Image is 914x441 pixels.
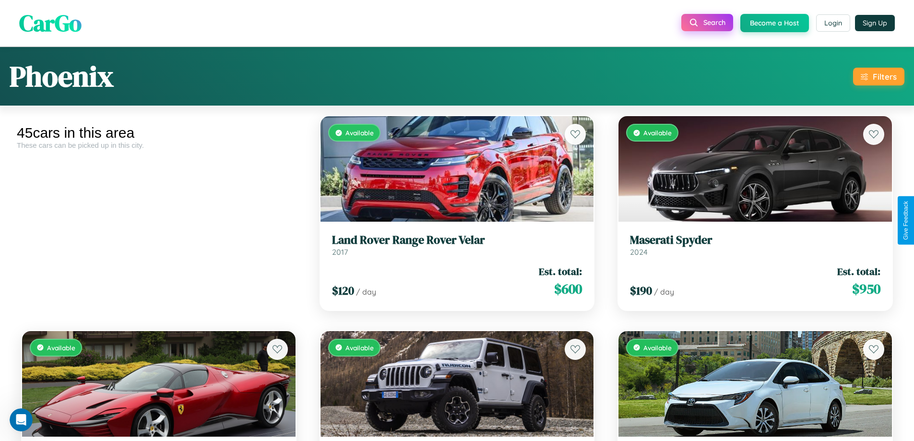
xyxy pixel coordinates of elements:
[852,279,880,298] span: $ 950
[554,279,582,298] span: $ 600
[332,283,354,298] span: $ 120
[703,18,725,27] span: Search
[356,287,376,297] span: / day
[630,283,652,298] span: $ 190
[539,264,582,278] span: Est. total:
[630,233,880,247] h3: Maserati Spyder
[902,201,909,240] div: Give Feedback
[17,141,301,149] div: These cars can be picked up in this city.
[643,344,672,352] span: Available
[855,15,895,31] button: Sign Up
[643,129,672,137] span: Available
[10,57,114,96] h1: Phoenix
[873,72,897,82] div: Filters
[332,233,582,247] h3: Land Rover Range Rover Velar
[47,344,75,352] span: Available
[345,344,374,352] span: Available
[19,7,82,39] span: CarGo
[10,408,33,431] iframe: Intercom live chat
[837,264,880,278] span: Est. total:
[332,247,348,257] span: 2017
[17,125,301,141] div: 45 cars in this area
[630,233,880,257] a: Maserati Spyder2024
[630,247,648,257] span: 2024
[654,287,674,297] span: / day
[345,129,374,137] span: Available
[740,14,809,32] button: Become a Host
[681,14,733,31] button: Search
[853,68,904,85] button: Filters
[332,233,582,257] a: Land Rover Range Rover Velar2017
[816,14,850,32] button: Login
